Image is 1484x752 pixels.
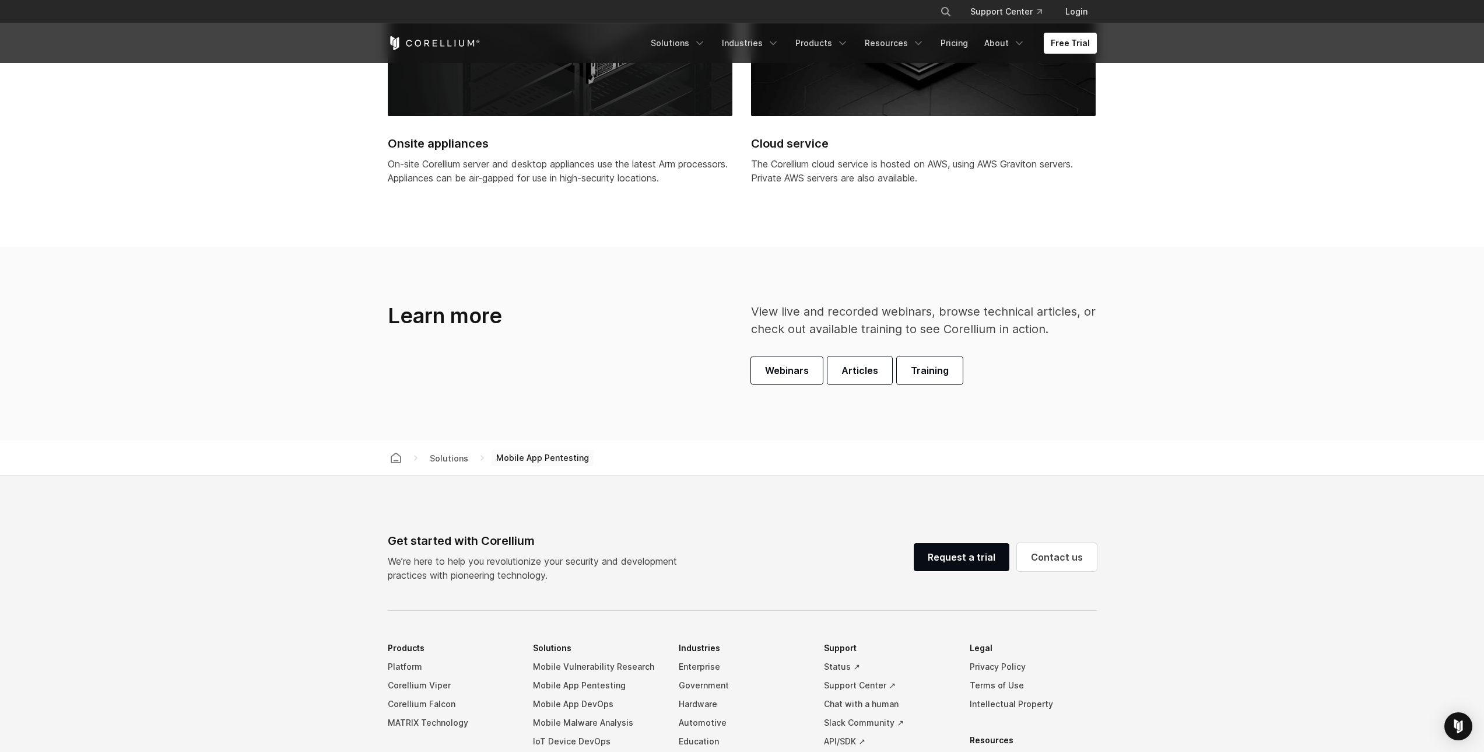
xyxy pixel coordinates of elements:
a: API/SDK ↗ [824,732,951,751]
div: Navigation Menu [644,33,1097,54]
a: Login [1056,1,1097,22]
a: Hardware [679,695,806,713]
div: Get started with Corellium [388,532,686,550]
a: Support Center ↗ [824,676,951,695]
a: About [977,33,1032,54]
span: Solutions [425,451,473,466]
a: Contact us [1017,543,1097,571]
a: Education [679,732,806,751]
p: On-site Corellium server and desktop appliances use the latest Arm processors. Appliances can be ... [388,157,732,185]
a: Industries [715,33,786,54]
span: Articles [841,363,878,377]
a: Corellium Home [388,36,480,50]
p: The Corellium cloud service is hosted on AWS, using AWS Graviton servers. Private AWS servers are... [751,157,1096,185]
a: MATRIX Technology [388,713,515,732]
a: Resources [858,33,931,54]
a: Terms of Use [970,676,1097,695]
a: Platform [388,657,515,676]
a: Chat with a human [824,695,951,713]
a: Corellium home [385,450,406,466]
a: Status ↗ [824,657,951,676]
a: Products [788,33,855,54]
h2: Onsite appliances [388,135,732,152]
button: Search [935,1,956,22]
a: Request a trial [914,543,1009,571]
a: Mobile App Pentesting [533,676,660,695]
a: Pricing [934,33,975,54]
a: Intellectual Property [970,695,1097,713]
div: Navigation Menu [926,1,1097,22]
a: Support Center [961,1,1051,22]
span: Training [911,363,949,377]
a: Government [679,676,806,695]
a: Mobile Malware Analysis [533,713,660,732]
a: Free Trial [1044,33,1097,54]
a: Slack Community ↗ [824,713,951,732]
a: Webinars [751,356,823,384]
a: Corellium Viper [388,676,515,695]
span: Mobile App Pentesting [492,450,594,466]
a: Automotive [679,713,806,732]
a: IoT Device DevOps [533,732,660,751]
div: Open Intercom Messenger [1444,712,1472,740]
h2: Cloud service [751,135,1096,152]
a: Privacy Policy [970,657,1097,676]
div: Solutions [425,452,473,464]
a: Enterprise [679,657,806,676]
a: Mobile App DevOps [533,695,660,713]
a: Training [897,356,963,384]
span: View live and recorded webinars, browse technical articles, or check out available training to se... [751,305,1096,336]
a: Mobile Vulnerability Research [533,657,660,676]
a: Solutions [644,33,713,54]
p: We’re here to help you revolutionize your security and development practices with pioneering tech... [388,554,686,582]
h3: Learn more [388,303,686,329]
a: Articles [827,356,892,384]
a: Corellium Falcon [388,695,515,713]
span: Webinars [765,363,809,377]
